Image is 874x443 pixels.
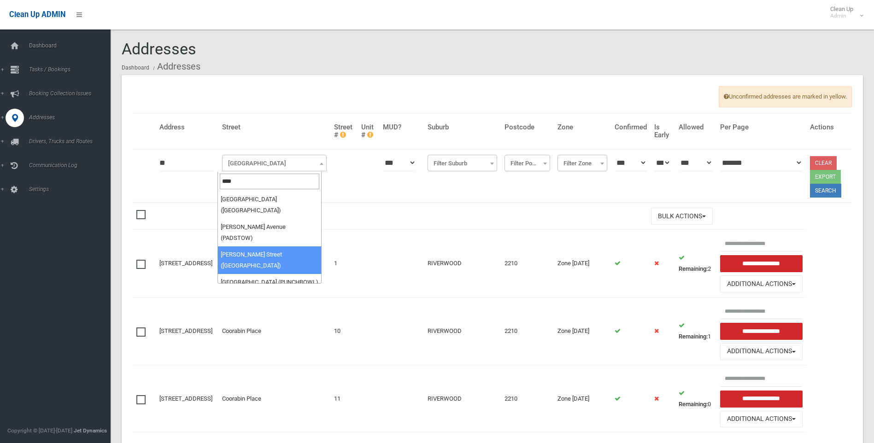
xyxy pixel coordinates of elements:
h4: Address [159,123,215,131]
span: Dashboard [26,42,117,49]
h4: Actions [810,123,848,131]
span: Communication Log [26,162,117,169]
span: Filter Street [224,157,324,170]
li: [PERSON_NAME] Avenue (PADSTOW) [218,219,322,246]
span: Filter Suburb [430,157,495,170]
button: Export [810,170,841,184]
td: Zone [DATE] [554,297,611,365]
span: Filter Postcode [504,155,550,171]
span: Booking Collection Issues [26,90,117,97]
a: [STREET_ADDRESS] [159,395,212,402]
span: Filter Zone [557,155,607,171]
h4: Postcode [504,123,550,131]
h4: Suburb [428,123,497,131]
td: Coorabin Place [218,365,330,432]
td: 10 [330,297,358,365]
span: Addresses [26,114,117,121]
td: 2210 [501,365,554,432]
small: Admin [830,12,853,19]
h4: Allowed [679,123,712,131]
td: Zone [DATE] [554,365,611,432]
td: 2 [675,230,716,297]
td: RIVERWOOD [424,297,501,365]
strong: Jet Dynamics [74,427,107,434]
button: Additional Actions [720,411,803,428]
h4: Unit # [361,123,375,139]
h4: Per Page [720,123,803,131]
a: [STREET_ADDRESS] [159,260,212,267]
h4: Confirmed [615,123,647,131]
span: Filter Suburb [428,155,497,171]
a: [STREET_ADDRESS] [159,327,212,334]
h4: MUD? [383,123,420,131]
span: Drivers, Trucks and Routes [26,138,117,145]
a: Clear [810,156,837,170]
a: Dashboard [122,64,149,71]
td: 2210 [501,230,554,297]
td: Coorabin Place [218,297,330,365]
button: Bulk Actions [651,208,713,225]
span: Copyright © [DATE]-[DATE] [7,427,72,434]
span: Addresses [122,40,196,58]
span: Settings [26,186,117,192]
h4: Street # [334,123,354,139]
li: Addresses [151,58,200,75]
td: 1 [330,230,358,297]
button: Additional Actions [720,343,803,360]
td: RIVERWOOD [424,365,501,432]
td: Zone [DATE] [554,230,611,297]
h4: Zone [557,123,607,131]
span: Clean Up [826,6,862,19]
span: Filter Zone [560,157,605,170]
td: 0 [675,365,716,432]
td: 1 [675,297,716,365]
span: Tasks / Bookings [26,66,117,73]
td: RIVERWOOD [424,230,501,297]
span: Filter Street [222,155,327,171]
li: [GEOGRAPHIC_DATA] (PUNCHBOWL) [218,274,322,291]
button: Search [810,184,841,198]
li: [GEOGRAPHIC_DATA] ([GEOGRAPHIC_DATA]) [218,191,322,219]
strong: Remaining: [679,333,708,340]
span: Clean Up ADMIN [9,10,65,19]
span: Filter Postcode [507,157,548,170]
button: Additional Actions [720,275,803,292]
span: Unconfirmed addresses are marked in yellow. [719,86,852,107]
strong: Remaining: [679,401,708,408]
h4: Street [222,123,327,131]
li: [PERSON_NAME] Street ([GEOGRAPHIC_DATA]) [218,246,322,274]
strong: Remaining: [679,265,708,272]
td: 2210 [501,297,554,365]
h4: Is Early [654,123,671,139]
td: 11 [330,365,358,432]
